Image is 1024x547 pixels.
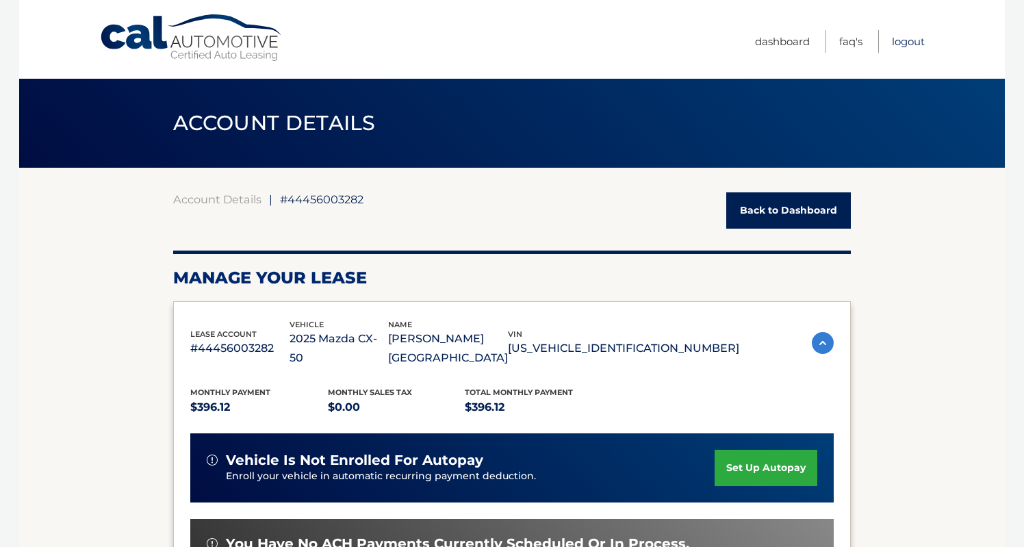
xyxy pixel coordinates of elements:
[715,450,817,486] a: set up autopay
[173,110,376,136] span: ACCOUNT DETAILS
[328,387,412,397] span: Monthly sales Tax
[173,268,851,288] h2: Manage Your Lease
[465,387,573,397] span: Total Monthly Payment
[508,339,739,358] p: [US_VEHICLE_IDENTIFICATION_NUMBER]
[755,30,810,53] a: Dashboard
[190,339,290,358] p: #44456003282
[328,398,465,417] p: $0.00
[207,455,218,466] img: alert-white.svg
[508,329,522,339] span: vin
[226,469,715,484] p: Enroll your vehicle in automatic recurring payment deduction.
[726,192,851,229] a: Back to Dashboard
[173,192,261,206] a: Account Details
[99,14,284,62] a: Cal Automotive
[190,387,270,397] span: Monthly Payment
[290,329,389,368] p: 2025 Mazda CX-50
[812,332,834,354] img: accordion-active.svg
[839,30,862,53] a: FAQ's
[388,329,508,368] p: [PERSON_NAME][GEOGRAPHIC_DATA]
[290,320,324,329] span: vehicle
[269,192,272,206] span: |
[465,398,602,417] p: $396.12
[280,192,363,206] span: #44456003282
[892,30,925,53] a: Logout
[226,452,483,469] span: vehicle is not enrolled for autopay
[388,320,412,329] span: name
[190,329,257,339] span: lease account
[190,398,328,417] p: $396.12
